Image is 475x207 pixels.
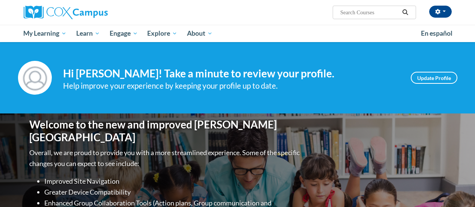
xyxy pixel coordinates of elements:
li: Greater Device Compatibility [44,187,302,198]
span: Learn [76,29,100,38]
img: Profile Image [18,61,52,95]
li: Improved Site Navigation [44,176,302,187]
a: Learn [71,25,105,42]
h1: Welcome to the new and improved [PERSON_NAME][GEOGRAPHIC_DATA] [29,118,302,144]
button: Search [400,8,411,17]
a: Cox Campus [24,6,159,19]
input: Search Courses [339,8,400,17]
span: Engage [110,29,138,38]
span: About [187,29,213,38]
a: Engage [105,25,143,42]
iframe: Button to launch messaging window [445,177,469,201]
span: My Learning [23,29,66,38]
img: Cox Campus [24,6,108,19]
span: Explore [147,29,177,38]
a: My Learning [19,25,72,42]
p: Overall, we are proud to provide you with a more streamlined experience. Some of the specific cha... [29,147,302,169]
a: En español [416,26,457,41]
button: Account Settings [429,6,452,18]
h4: Hi [PERSON_NAME]! Take a minute to review your profile. [63,67,400,80]
div: Help improve your experience by keeping your profile up to date. [63,80,400,92]
a: Update Profile [411,72,457,84]
span: En español [421,29,452,37]
div: Main menu [18,25,457,42]
a: About [182,25,217,42]
a: Explore [142,25,182,42]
